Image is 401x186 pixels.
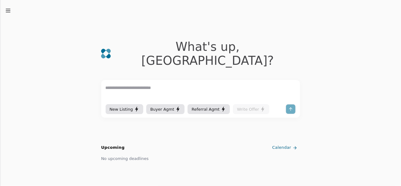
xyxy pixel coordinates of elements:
[101,48,111,59] img: logo
[106,104,143,114] button: New Listing
[110,106,139,113] div: New Listing
[101,155,149,162] div: No upcoming deadlines
[116,40,299,68] div: What's up , [GEOGRAPHIC_DATA] ?
[192,106,220,113] span: Referral Agmt
[188,104,230,114] button: Referral Agmt
[272,144,291,151] span: Calendar
[101,144,125,151] h2: Upcoming
[271,143,300,153] a: Calendar
[150,106,174,113] span: Buyer Agmt
[146,104,185,114] button: Buyer Agmt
